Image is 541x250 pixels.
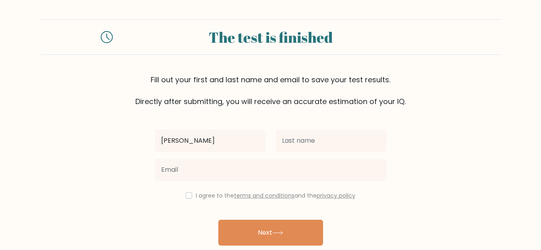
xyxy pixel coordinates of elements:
[234,192,294,200] a: terms and conditions
[196,192,355,200] label: I agree to the and the
[218,220,323,246] button: Next
[155,158,387,181] input: Email
[155,129,266,152] input: First name
[41,74,500,107] div: Fill out your first and last name and email to save your test results. Directly after submitting,...
[317,192,355,200] a: privacy policy
[276,129,387,152] input: Last name
[122,26,419,48] div: The test is finished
